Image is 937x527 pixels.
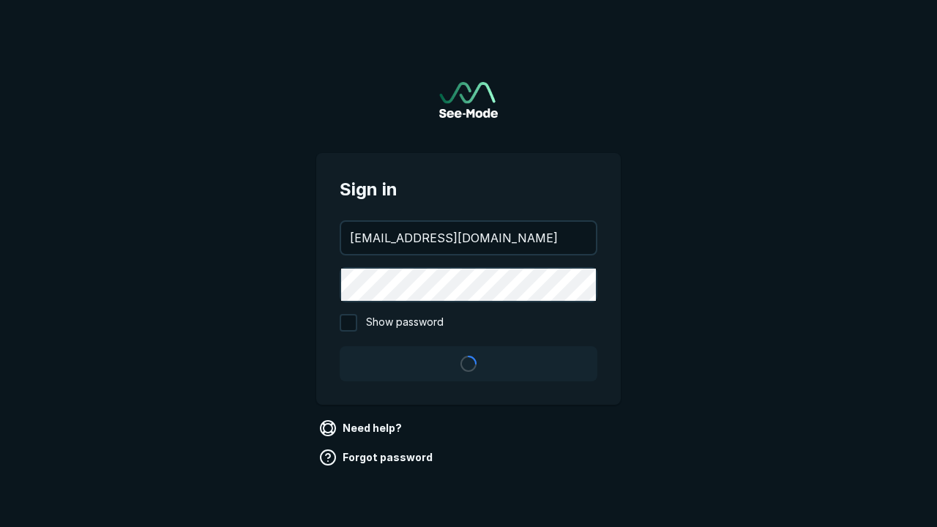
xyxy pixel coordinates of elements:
a: Go to sign in [439,82,498,118]
a: Need help? [316,416,408,440]
span: Sign in [340,176,597,203]
img: See-Mode Logo [439,82,498,118]
span: Show password [366,314,444,332]
input: your@email.com [341,222,596,254]
a: Forgot password [316,446,438,469]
